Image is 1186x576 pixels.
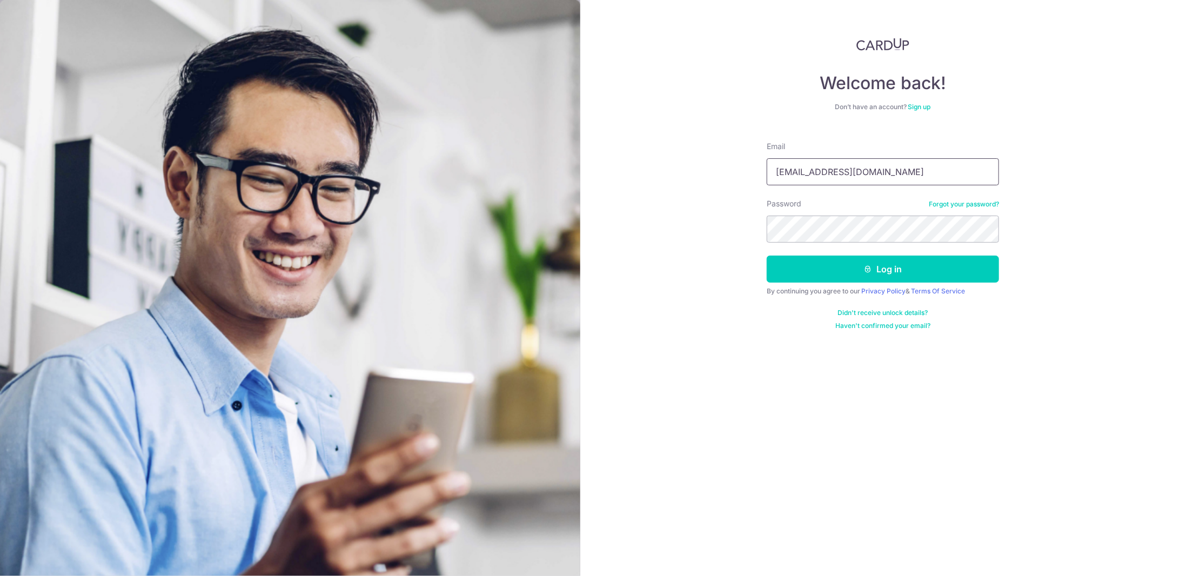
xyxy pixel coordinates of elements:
[835,322,930,330] a: Haven't confirmed your email?
[856,38,909,51] img: CardUp Logo
[767,198,801,209] label: Password
[767,72,999,94] h4: Welcome back!
[767,141,785,152] label: Email
[908,103,931,111] a: Sign up
[767,103,999,111] div: Don’t have an account?
[767,158,999,185] input: Enter your Email
[929,200,999,209] a: Forgot your password?
[767,287,999,296] div: By continuing you agree to our &
[767,256,999,283] button: Log in
[911,287,965,295] a: Terms Of Service
[861,287,906,295] a: Privacy Policy
[838,309,928,317] a: Didn't receive unlock details?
